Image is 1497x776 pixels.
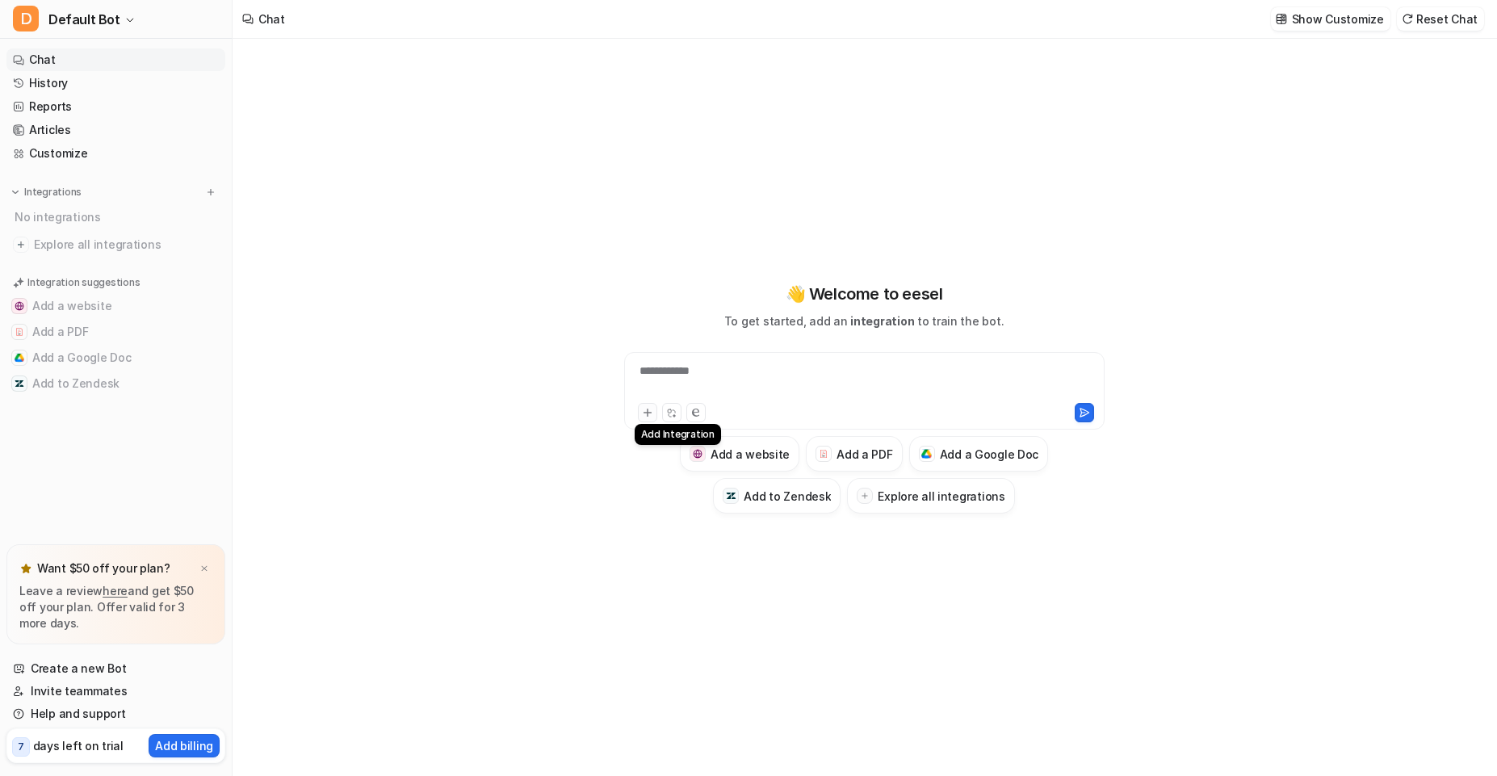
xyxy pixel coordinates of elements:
img: expand menu [10,187,21,198]
p: Integration suggestions [27,275,140,290]
span: D [13,6,39,31]
img: Add a PDF [819,449,829,459]
button: Add a PDFAdd a PDF [6,319,225,345]
p: Want $50 off your plan? [37,560,170,577]
button: Add a Google DocAdd a Google Doc [909,436,1049,472]
p: To get started, add an to train the bot. [724,312,1004,329]
a: Invite teammates [6,680,225,703]
p: days left on trial [33,737,124,754]
button: Add a websiteAdd a website [680,436,799,472]
img: Add a Google Doc [15,353,24,363]
img: menu_add.svg [205,187,216,198]
a: Create a new Bot [6,657,225,680]
p: Show Customize [1292,10,1384,27]
button: Explore all integrations [847,478,1014,514]
button: Add to ZendeskAdd to Zendesk [6,371,225,396]
a: Customize [6,142,225,165]
img: x [199,564,209,574]
div: No integrations [10,203,225,230]
button: Add a Google DocAdd a Google Doc [6,345,225,371]
img: customize [1276,13,1287,25]
a: Explore all integrations [6,233,225,256]
span: Default Bot [48,8,120,31]
img: Add a website [693,449,703,459]
img: explore all integrations [13,237,29,253]
span: Explore all integrations [34,232,219,258]
a: Reports [6,95,225,118]
button: Reset Chat [1397,7,1484,31]
img: reset [1402,13,1413,25]
button: Add billing [149,734,220,757]
img: Add to Zendesk [15,379,24,388]
button: Show Customize [1271,7,1390,31]
img: star [19,562,32,575]
h3: Add a PDF [837,446,892,463]
button: Add a websiteAdd a website [6,293,225,319]
button: Add a PDFAdd a PDF [806,436,902,472]
p: Leave a review and get $50 off your plan. Offer valid for 3 more days. [19,583,212,631]
button: Integrations [6,184,86,200]
p: Integrations [24,186,82,199]
a: History [6,72,225,94]
a: here [103,584,128,598]
div: Chat [258,10,285,27]
h3: Add to Zendesk [744,488,831,505]
span: integration [850,314,914,328]
img: Add a PDF [15,327,24,337]
p: Add billing [155,737,213,754]
a: Articles [6,119,225,141]
div: Add Integration [635,424,721,445]
a: Chat [6,48,225,71]
p: 7 [18,740,24,754]
img: Add to Zendesk [726,491,736,501]
button: Add to ZendeskAdd to Zendesk [713,478,841,514]
h3: Add a website [711,446,790,463]
h3: Add a Google Doc [940,446,1039,463]
a: Help and support [6,703,225,725]
h3: Explore all integrations [878,488,1004,505]
img: Add a Google Doc [921,449,932,459]
img: Add a website [15,301,24,311]
p: 👋 Welcome to eesel [786,282,943,306]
